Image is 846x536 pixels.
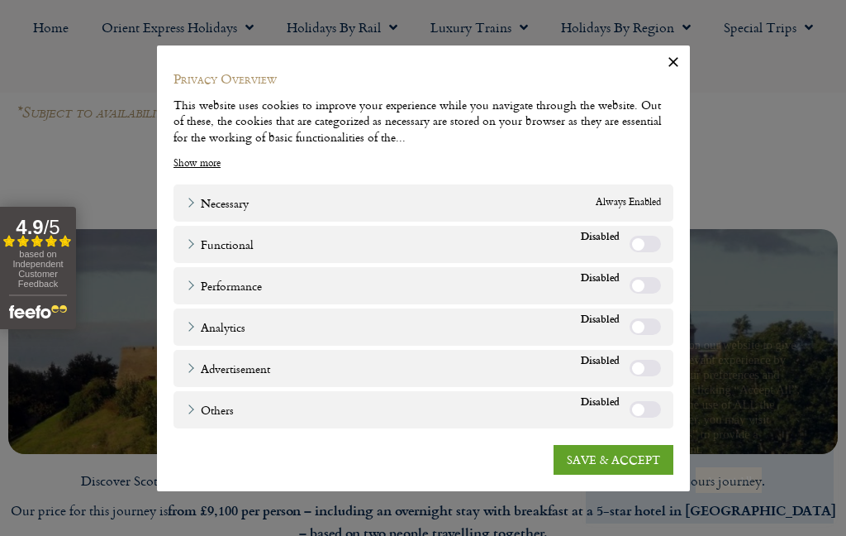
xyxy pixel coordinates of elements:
a: Others [186,400,234,418]
a: Analytics [186,318,245,335]
a: Necessary [186,194,249,211]
span: Always Enabled [596,194,661,211]
a: Show more [173,155,221,170]
h4: Privacy Overview [173,70,673,88]
a: Performance [186,276,262,294]
a: Advertisement [186,359,270,376]
a: Functional [186,235,254,252]
div: This website uses cookies to improve your experience while you navigate through the website. Out ... [173,96,673,145]
a: SAVE & ACCEPT [554,444,673,474]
